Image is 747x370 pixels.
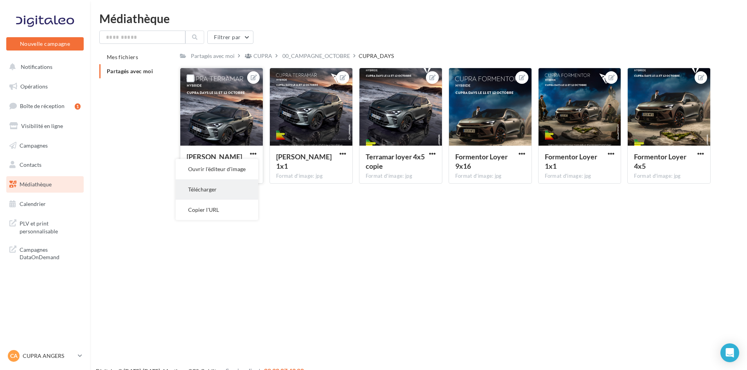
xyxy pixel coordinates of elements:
a: PLV et print personnalisable [5,215,85,238]
button: Notifications [5,59,82,75]
span: Médiathèque [20,181,52,188]
span: Mes fichiers [107,54,138,60]
a: Visibilité en ligne [5,118,85,134]
span: Campagnes DataOnDemand [20,244,81,261]
button: Copier l'URL [176,200,258,220]
span: Notifications [21,63,52,70]
a: Campagnes [5,137,85,154]
a: Contacts [5,157,85,173]
button: Filtrer par [207,31,253,44]
button: Nouvelle campagne [6,37,84,51]
div: Médiathèque [99,13,738,24]
div: Format d'image: jpg [276,173,346,180]
div: Format d'image: jpg [455,173,525,180]
button: Ouvrir l'éditeur d'image [176,159,258,179]
span: Calendrier [20,200,46,207]
div: CUPRA_DAYS [359,52,394,60]
span: Partagés avec moi [107,68,153,74]
p: CUPRA ANGERS [23,352,75,360]
div: Format d'image: jpg [545,173,615,180]
span: CA [10,352,18,360]
span: Formentor Loyer 4x5 [634,152,686,170]
a: Calendrier [5,196,85,212]
div: 1 [75,103,81,110]
span: Opérations [20,83,48,90]
span: Terramar loyer 4x5 copie [366,152,425,170]
a: Campagnes DataOnDemand [5,241,85,264]
span: Formentor Loyer 9x16 [455,152,508,170]
button: Télécharger [176,179,258,200]
span: Terramar Loyer 9x16 [187,152,242,170]
span: Boîte de réception [20,103,65,109]
span: Visibilité en ligne [21,123,63,129]
div: CUPRA [253,52,272,60]
a: Médiathèque [5,176,85,193]
div: Format d'image: jpg [634,173,704,180]
div: Open Intercom Messenger [720,343,739,362]
span: Contacts [20,161,41,168]
span: Terramar Loyer 1x1 [276,152,332,170]
span: PLV et print personnalisable [20,218,81,235]
div: Format d'image: jpg [366,173,436,180]
div: 00_CAMPAGNE_OCTOBRE [282,52,350,60]
a: Boîte de réception1 [5,97,85,114]
a: CA CUPRA ANGERS [6,348,84,363]
span: Campagnes [20,142,48,148]
div: Partagés avec moi [191,52,235,60]
span: Formentor Loyer 1x1 [545,152,597,170]
a: Opérations [5,78,85,95]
